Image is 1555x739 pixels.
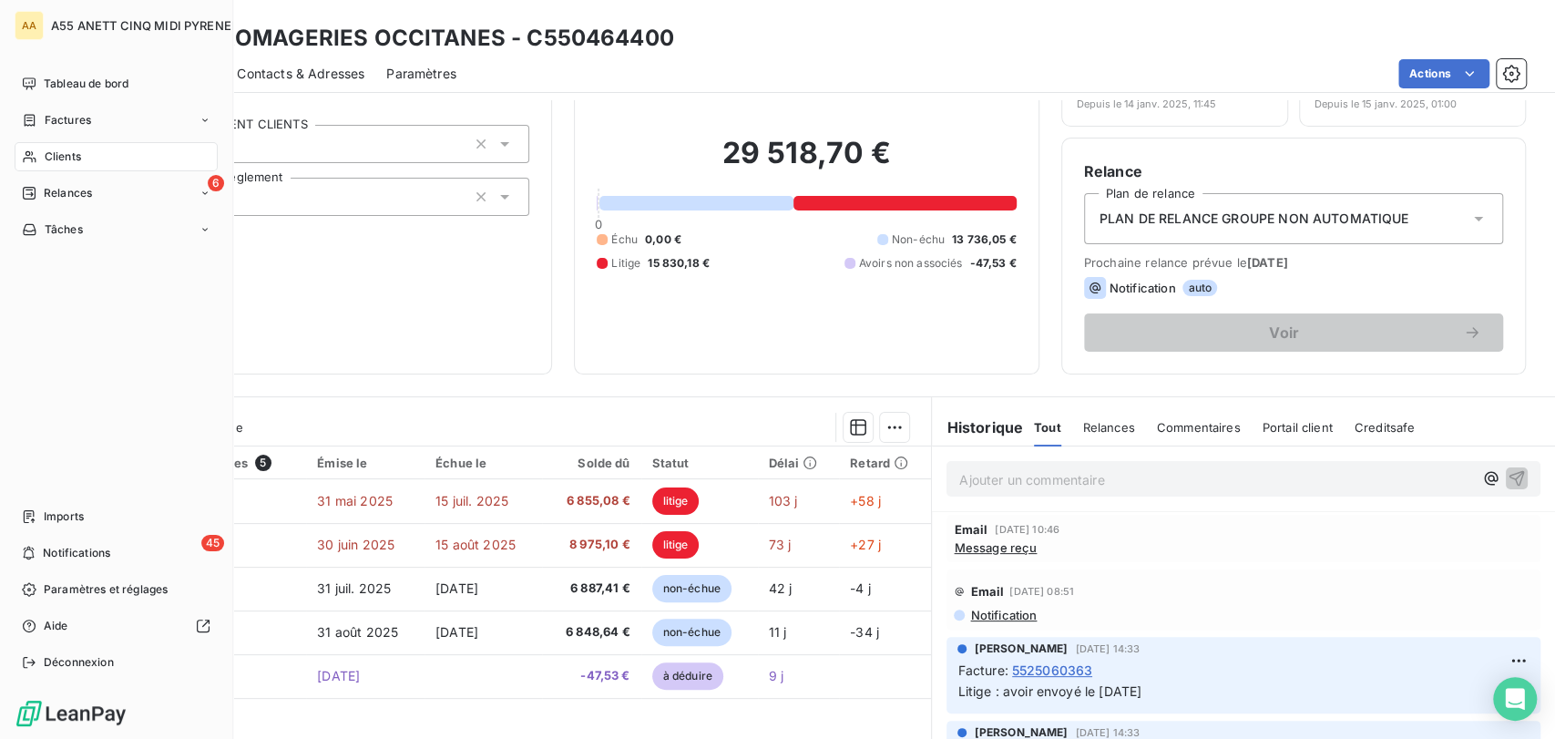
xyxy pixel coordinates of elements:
span: 5525060363 [1012,661,1093,680]
span: A55 ANETT CINQ MIDI PYRENEES [51,18,246,33]
span: -47,53 € [553,667,630,685]
span: litige [652,531,700,559]
span: Aide [44,618,68,634]
span: [DATE] [435,624,478,640]
span: Email [954,522,987,537]
span: Message reçu [954,540,1037,555]
span: 31 juil. 2025 [317,580,391,596]
span: -47,53 € [969,255,1016,272]
span: -4 j [850,580,871,596]
span: [DATE] 14:33 [1075,727,1140,738]
a: Aide [15,611,218,641]
span: 0,00 € [645,231,681,248]
span: Factures [45,112,91,128]
span: Prochaine relance prévue le [1084,255,1503,270]
span: 6 [208,175,224,191]
span: 6 855,08 € [553,492,630,510]
span: Email [970,584,1004,599]
span: 13 736,05 € [952,231,1017,248]
div: Solde dû [553,456,630,470]
span: 30 juin 2025 [317,537,394,552]
div: Délai [769,456,828,470]
span: Litige : avoir envoyé le [DATE] [957,683,1141,699]
div: Statut [652,456,747,470]
span: non-échue [652,619,731,646]
div: AA [15,11,44,40]
h3: LES FROMAGERIES OCCITANES - C550464400 [160,22,674,55]
span: [DATE] [1247,255,1288,270]
span: 42 j [769,580,793,596]
span: 15 juil. 2025 [435,493,508,508]
div: Retard [850,456,920,470]
span: 31 août 2025 [317,624,398,640]
span: Avoirs non associés [859,255,963,272]
span: 45 [201,535,224,551]
img: Logo LeanPay [15,699,128,728]
span: [DATE] 08:51 [1009,586,1074,597]
span: Non-échu [892,231,945,248]
span: [PERSON_NAME] [974,641,1068,657]
span: Commentaires [1157,420,1241,435]
span: auto [1182,280,1217,296]
span: Échu [611,231,638,248]
span: Litige [611,255,640,272]
span: 6 887,41 € [553,580,630,598]
span: 31 mai 2025 [317,493,393,508]
span: [DATE] [317,668,360,683]
span: Imports [44,508,84,525]
div: Open Intercom Messenger [1493,677,1537,721]
span: [DATE] 14:33 [1075,643,1140,654]
span: [DATE] 10:46 [995,524,1059,535]
span: Voir [1106,325,1463,340]
span: -34 j [850,624,879,640]
span: Paramètres et réglages [44,581,168,598]
span: PLAN DE RELANCE GROUPE NON AUTOMATIQUE [1100,210,1409,228]
button: Voir [1084,313,1503,352]
span: Déconnexion [44,654,114,671]
span: 15 août 2025 [435,537,516,552]
span: Depuis le 15 janv. 2025, 01:00 [1315,98,1457,109]
span: Creditsafe [1355,420,1416,435]
span: Contacts & Adresses [237,65,364,83]
span: non-échue [652,575,731,602]
input: Ajouter une valeur [232,136,247,152]
span: Facture : [957,661,1008,680]
span: à déduire [652,662,723,690]
h6: Relance [1084,160,1503,182]
span: [DATE] [435,580,478,596]
span: Portail client [1263,420,1333,435]
span: Tâches [45,221,83,238]
span: Tableau de bord [44,76,128,92]
div: Émise le [317,456,414,470]
span: 0 [595,217,602,231]
span: +58 j [850,493,881,508]
span: 9 j [769,668,783,683]
span: 6 848,64 € [553,623,630,641]
span: Notifications [43,545,110,561]
span: 73 j [769,537,792,552]
h2: 29 518,70 € [597,135,1016,190]
span: Relances [44,185,92,201]
span: 103 j [769,493,798,508]
h6: Historique [932,416,1023,438]
span: Relances [1083,420,1135,435]
span: Notification [968,608,1037,622]
div: Échue le [435,456,531,470]
span: Clients [45,149,81,165]
span: 11 j [769,624,787,640]
span: Paramètres [386,65,456,83]
span: Tout [1034,420,1061,435]
span: 15 830,18 € [648,255,710,272]
button: Actions [1398,59,1489,88]
span: litige [652,488,700,515]
span: +27 j [850,537,881,552]
span: 5 [255,455,271,471]
span: 8 975,10 € [553,536,630,554]
span: Notification [1110,281,1176,295]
